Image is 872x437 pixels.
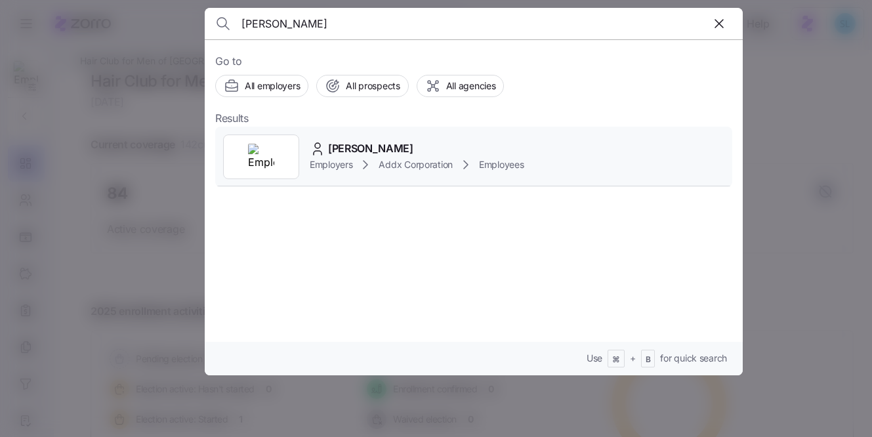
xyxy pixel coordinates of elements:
[646,354,651,365] span: B
[215,75,308,97] button: All employers
[310,158,352,171] span: Employers
[346,79,400,93] span: All prospects
[630,352,636,365] span: +
[446,79,496,93] span: All agencies
[379,158,453,171] span: Addx Corporation
[328,140,413,157] span: [PERSON_NAME]
[316,75,408,97] button: All prospects
[215,53,732,70] span: Go to
[417,75,505,97] button: All agencies
[479,158,524,171] span: Employees
[587,352,602,365] span: Use
[215,110,249,127] span: Results
[245,79,300,93] span: All employers
[612,354,620,365] span: ⌘
[660,352,727,365] span: for quick search
[248,144,274,170] img: Employer logo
